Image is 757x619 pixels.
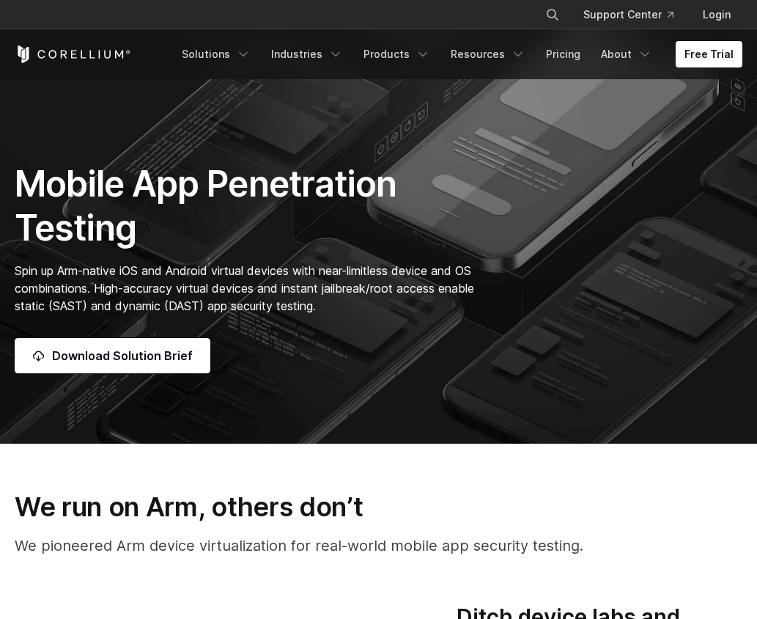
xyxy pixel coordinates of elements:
[262,41,352,67] a: Industries
[355,41,439,67] a: Products
[15,535,742,557] p: We pioneered Arm device virtualization for real-world mobile app security testing.
[572,1,685,28] a: Support Center
[537,41,589,67] a: Pricing
[442,41,534,67] a: Resources
[691,1,742,28] a: Login
[52,347,193,365] span: Download Solution Brief
[539,1,566,28] button: Search
[15,338,210,373] a: Download Solution Brief
[528,1,742,28] div: Navigation Menu
[15,263,474,313] span: Spin up Arm-native iOS and Android virtual devices with near-limitless device and OS combinations...
[676,41,742,67] a: Free Trial
[173,41,742,67] div: Navigation Menu
[15,491,742,523] h3: We run on Arm, others don’t
[173,41,259,67] a: Solutions
[592,41,661,67] a: About
[15,162,490,250] h1: Mobile App Penetration Testing
[15,45,131,63] a: Corellium Home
